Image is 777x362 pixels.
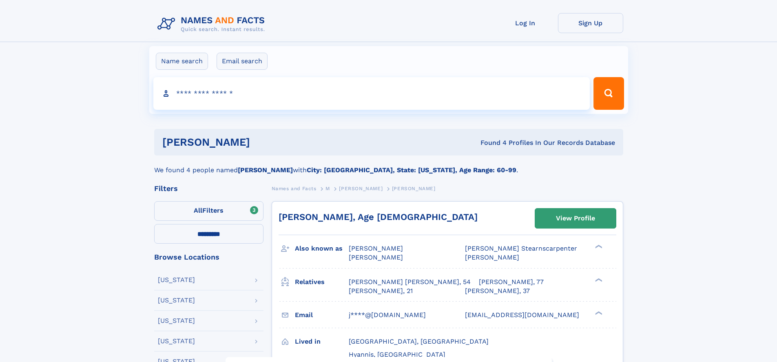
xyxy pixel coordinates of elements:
[349,351,445,358] span: Hyannis, [GEOGRAPHIC_DATA]
[217,53,268,70] label: Email search
[593,277,603,282] div: ❯
[154,13,272,35] img: Logo Names and Facts
[158,277,195,283] div: [US_STATE]
[158,318,195,324] div: [US_STATE]
[279,212,478,222] a: [PERSON_NAME], Age [DEMOGRAPHIC_DATA]
[392,186,436,191] span: [PERSON_NAME]
[154,253,263,261] div: Browse Locations
[156,53,208,70] label: Name search
[339,186,383,191] span: [PERSON_NAME]
[162,137,365,147] h1: [PERSON_NAME]
[349,286,413,295] a: [PERSON_NAME], 21
[295,335,349,349] h3: Lived in
[535,209,616,228] a: View Profile
[349,253,403,261] span: [PERSON_NAME]
[493,13,558,33] a: Log In
[295,275,349,289] h3: Relatives
[238,166,293,174] b: [PERSON_NAME]
[154,201,263,221] label: Filters
[154,185,263,192] div: Filters
[349,338,489,345] span: [GEOGRAPHIC_DATA], [GEOGRAPHIC_DATA]
[272,183,317,193] a: Names and Facts
[158,338,195,344] div: [US_STATE]
[158,297,195,304] div: [US_STATE]
[349,278,471,286] a: [PERSON_NAME] [PERSON_NAME], 54
[339,183,383,193] a: [PERSON_NAME]
[479,278,544,286] a: [PERSON_NAME], 77
[465,286,530,295] a: [PERSON_NAME], 37
[465,244,577,252] span: [PERSON_NAME] Stearnscarpenter
[295,308,349,322] h3: Email
[365,138,615,147] div: Found 4 Profiles In Our Records Database
[593,310,603,315] div: ❯
[153,77,590,110] input: search input
[154,155,623,175] div: We found 4 people named with .
[295,242,349,255] h3: Also known as
[194,207,202,214] span: All
[465,253,519,261] span: [PERSON_NAME]
[325,186,330,191] span: M
[325,183,330,193] a: M
[349,244,403,252] span: [PERSON_NAME]
[593,77,624,110] button: Search Button
[465,311,579,319] span: [EMAIL_ADDRESS][DOMAIN_NAME]
[307,166,516,174] b: City: [GEOGRAPHIC_DATA], State: [US_STATE], Age Range: 60-99
[558,13,623,33] a: Sign Up
[593,244,603,249] div: ❯
[556,209,595,228] div: View Profile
